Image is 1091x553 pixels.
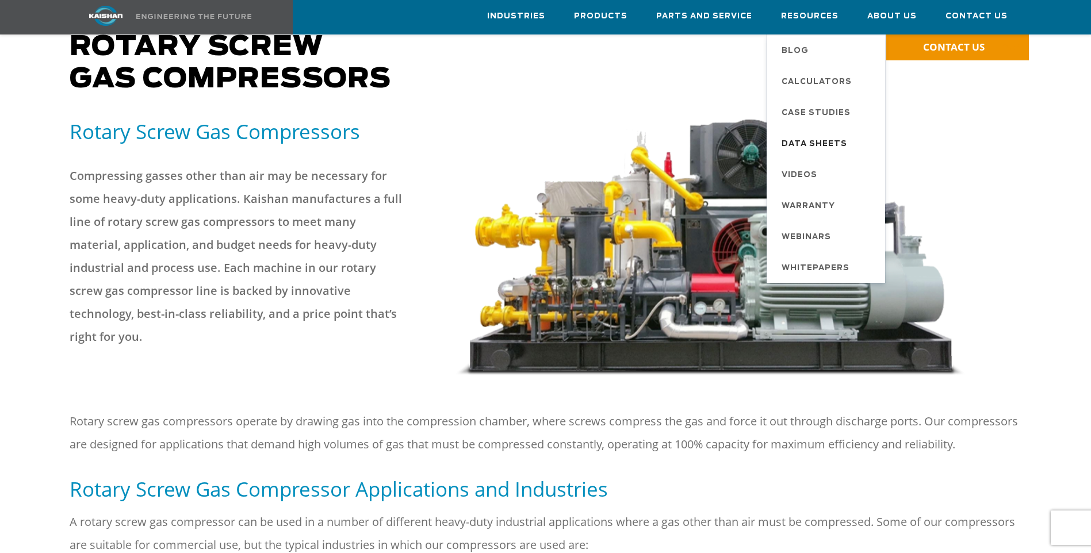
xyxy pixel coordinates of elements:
[770,128,885,159] a: Data Sheets
[945,1,1008,32] a: Contact Us
[781,1,839,32] a: Resources
[782,197,835,216] span: Warranty
[63,6,149,26] img: kaishan logo
[782,259,849,278] span: Whitepapers
[782,103,851,123] span: Case Studies
[487,10,545,23] span: Industries
[70,476,1022,502] h5: Rotary Screw Gas Compressor Applications and Industries
[945,10,1008,23] span: Contact Us
[782,166,817,185] span: Videos
[782,72,852,92] span: Calculators
[574,1,627,32] a: Products
[923,40,985,53] span: CONTACT US
[487,1,545,32] a: Industries
[770,252,885,283] a: Whitepapers
[456,118,966,375] img: machine
[656,10,752,23] span: Parts and Service
[770,66,885,97] a: Calculators
[867,1,917,32] a: About Us
[886,34,1029,60] a: CONTACT US
[770,190,885,221] a: Warranty
[781,10,839,23] span: Resources
[574,10,627,23] span: Products
[782,135,847,154] span: Data Sheets
[867,10,917,23] span: About Us
[770,221,885,252] a: Webinars
[70,410,1022,456] p: Rotary screw gas compressors operate by drawing gas into the compression chamber, where screws co...
[70,164,403,348] p: Compressing gasses other than air may be necessary for some heavy-duty applications. Kaishan manu...
[782,228,831,247] span: Webinars
[770,97,885,128] a: Case Studies
[136,14,251,19] img: Engineering the future
[770,159,885,190] a: Videos
[782,41,809,61] span: Blog
[70,118,442,144] h5: Rotary Screw Gas Compressors
[770,34,885,66] a: Blog
[656,1,752,32] a: Parts and Service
